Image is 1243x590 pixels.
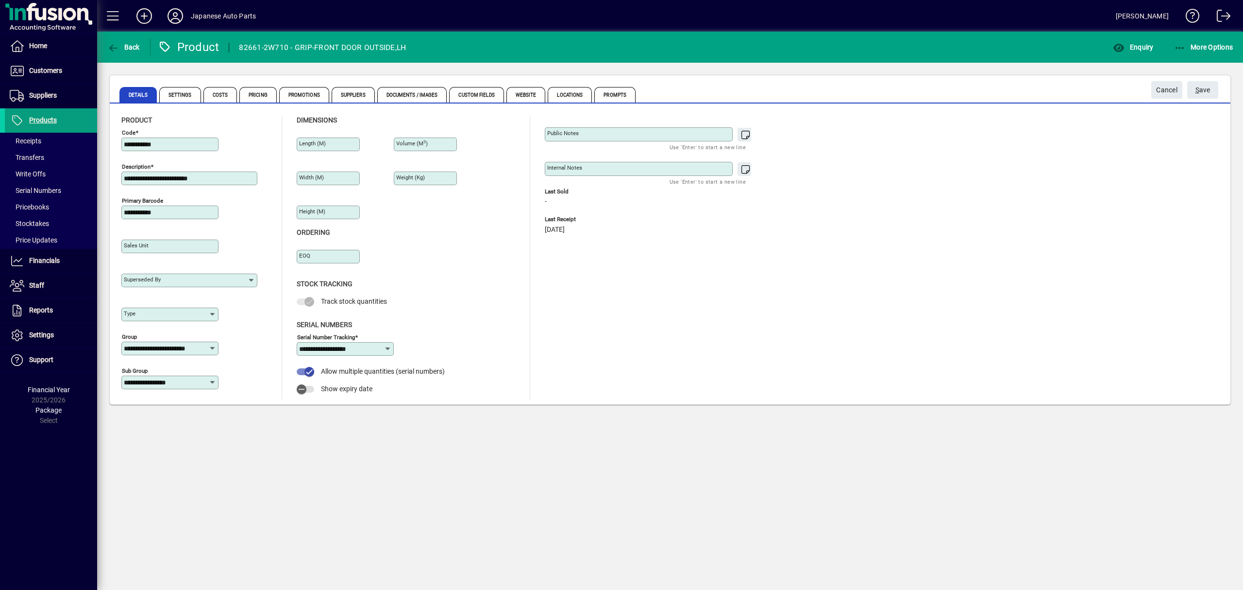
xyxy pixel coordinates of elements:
span: Product [121,116,152,124]
mat-label: Type [124,310,135,317]
span: Prompts [594,87,636,103]
span: Ordering [297,228,330,236]
mat-label: Weight (Kg) [396,174,425,181]
a: Pricebooks [5,199,97,215]
button: Add [129,7,160,25]
span: Receipts [10,137,41,145]
button: Save [1187,81,1218,99]
span: Cancel [1156,82,1177,98]
span: Suppliers [332,87,375,103]
mat-label: Serial Number tracking [297,333,355,340]
a: Write Offs [5,166,97,182]
div: Japanese Auto Parts [191,8,256,24]
mat-label: Primary barcode [122,197,163,204]
a: Stocktakes [5,215,97,232]
button: More Options [1172,38,1236,56]
span: ave [1195,82,1210,98]
span: Staff [29,281,44,289]
mat-label: Group [122,333,137,340]
span: Locations [548,87,592,103]
span: Costs [203,87,237,103]
span: Enquiry [1113,43,1153,51]
span: S [1195,86,1199,94]
mat-label: Length (m) [299,140,326,147]
app-page-header-button: Back [97,38,151,56]
button: Enquiry [1110,38,1156,56]
a: Staff [5,274,97,298]
span: Pricing [239,87,277,103]
a: Price Updates [5,232,97,248]
div: 82661-2W710 - GRIP-FRONT DOOR OUTSIDE,LH [239,40,406,55]
span: Support [29,356,53,364]
mat-label: Volume (m ) [396,140,428,147]
span: Customers [29,67,62,74]
button: Back [105,38,142,56]
span: Pricebooks [10,203,49,211]
mat-label: Internal Notes [547,164,582,171]
mat-label: Description [122,163,151,170]
a: Support [5,348,97,372]
a: Settings [5,323,97,347]
a: Financials [5,249,97,273]
span: Transfers [10,154,44,161]
span: [DATE] [545,226,565,234]
a: Receipts [5,133,97,149]
span: Promotions [279,87,329,103]
span: Reports [29,306,53,314]
span: Package [35,406,62,414]
div: [PERSON_NAME] [1116,8,1169,24]
span: Allow multiple quantities (serial numbers) [321,367,445,375]
button: Cancel [1151,81,1182,99]
a: Serial Numbers [5,182,97,199]
button: Profile [160,7,191,25]
span: Serial Numbers [297,321,352,329]
mat-label: Superseded by [124,276,161,283]
mat-label: Sub group [122,367,148,374]
span: Website [506,87,546,103]
span: More Options [1174,43,1233,51]
a: Customers [5,59,97,83]
mat-label: Height (m) [299,208,325,215]
mat-label: Code [122,129,135,136]
span: Financials [29,257,60,264]
span: Dimensions [297,116,337,124]
a: Logout [1209,2,1231,34]
span: Track stock quantities [321,297,387,305]
mat-hint: Use 'Enter' to start a new line [670,176,746,187]
span: Last Sold [545,189,690,195]
span: Back [107,43,140,51]
mat-label: Public Notes [547,130,579,137]
a: Knowledge Base [1178,2,1200,34]
span: Financial Year [28,386,70,394]
span: Suppliers [29,91,57,99]
span: Show expiry date [321,385,372,393]
span: Write Offs [10,170,46,178]
div: Product [158,39,219,55]
a: Suppliers [5,84,97,108]
span: Custom Fields [449,87,504,103]
mat-hint: Use 'Enter' to start a new line [670,141,746,153]
span: Stocktakes [10,220,49,227]
span: Stock Tracking [297,280,353,288]
span: Products [29,116,57,124]
span: Price Updates [10,236,57,244]
span: Settings [29,331,54,339]
mat-label: Sales unit [124,242,149,249]
mat-label: Width (m) [299,174,324,181]
span: Documents / Images [377,87,447,103]
span: Last Receipt [545,216,690,223]
a: Home [5,34,97,58]
sup: 3 [423,139,426,144]
span: Serial Numbers [10,187,61,194]
a: Transfers [5,149,97,166]
span: - [545,198,547,206]
span: Home [29,42,47,50]
span: Settings [159,87,201,103]
a: Reports [5,298,97,323]
mat-label: EOQ [299,252,310,259]
span: Details [119,87,157,103]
